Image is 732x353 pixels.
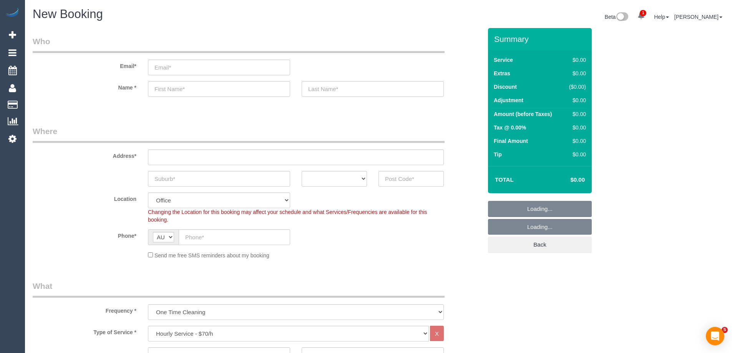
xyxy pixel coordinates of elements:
[378,171,444,187] input: Post Code*
[179,229,290,245] input: Phone*
[674,14,722,20] a: [PERSON_NAME]
[566,151,586,158] div: $0.00
[5,8,20,18] img: Automaid Logo
[27,326,142,336] label: Type of Service *
[27,149,142,160] label: Address*
[494,70,510,77] label: Extras
[27,229,142,240] label: Phone*
[27,192,142,203] label: Location
[33,7,103,21] span: New Booking
[494,83,517,91] label: Discount
[566,110,586,118] div: $0.00
[494,96,523,104] label: Adjustment
[33,126,445,143] legend: Where
[33,36,445,53] legend: Who
[566,124,586,131] div: $0.00
[27,304,142,315] label: Frequency *
[566,137,586,145] div: $0.00
[148,171,290,187] input: Suburb*
[302,81,444,97] input: Last Name*
[722,327,728,333] span: 5
[488,237,592,253] a: Back
[640,10,646,16] span: 1
[495,176,514,183] strong: Total
[566,96,586,104] div: $0.00
[706,327,724,345] div: Open Intercom Messenger
[616,12,628,22] img: New interface
[494,137,528,145] label: Final Amount
[548,177,585,183] h4: $0.00
[566,70,586,77] div: $0.00
[27,81,142,91] label: Name *
[154,252,269,259] span: Send me free SMS reminders about my booking
[494,151,502,158] label: Tip
[494,124,526,131] label: Tax @ 0.00%
[494,56,513,64] label: Service
[566,83,586,91] div: ($0.00)
[148,60,290,75] input: Email*
[27,60,142,70] label: Email*
[654,14,669,20] a: Help
[148,81,290,97] input: First Name*
[494,35,588,43] h3: Summary
[33,280,445,298] legend: What
[605,14,629,20] a: Beta
[634,8,649,25] a: 1
[148,209,427,223] span: Changing the Location for this booking may affect your schedule and what Services/Frequencies are...
[566,56,586,64] div: $0.00
[494,110,552,118] label: Amount (before Taxes)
